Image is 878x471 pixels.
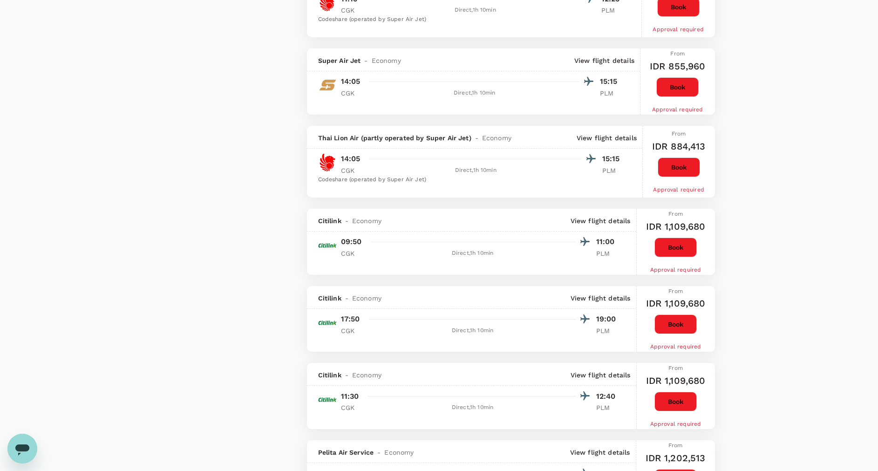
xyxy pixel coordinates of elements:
[656,77,699,97] button: Book
[654,314,697,334] button: Book
[318,153,337,172] img: SL
[482,133,511,143] span: Economy
[471,133,482,143] span: -
[318,56,361,65] span: Super Air Jet
[668,365,683,371] span: From
[646,296,706,311] h6: IDR 1,109,680
[352,294,381,303] span: Economy
[596,391,619,402] p: 12:40
[318,133,471,143] span: Thai Lion Air (partly operated by Super Air Jet)
[341,166,364,175] p: CGK
[658,157,700,177] button: Book
[577,133,637,143] p: View flight details
[596,314,619,325] p: 19:00
[341,294,352,303] span: -
[600,89,623,98] p: PLM
[600,76,623,87] p: 15:15
[318,15,625,24] div: Codeshare (operated by Super Air Jet)
[650,59,706,74] h6: IDR 855,960
[654,392,697,411] button: Book
[341,6,364,15] p: CGK
[571,370,631,380] p: View flight details
[571,216,631,225] p: View flight details
[596,326,619,335] p: PLM
[372,56,401,65] span: Economy
[318,314,337,332] img: QG
[352,216,381,225] span: Economy
[670,50,685,57] span: From
[370,403,576,412] div: Direct , 1h 10min
[384,448,414,457] span: Economy
[602,166,626,175] p: PLM
[668,288,683,294] span: From
[653,26,704,33] span: Approval required
[668,211,683,217] span: From
[341,314,360,325] p: 17:50
[596,236,619,247] p: 11:00
[574,56,634,65] p: View flight details
[341,403,364,412] p: CGK
[570,448,630,457] p: View flight details
[646,451,706,465] h6: IDR 1,202,513
[370,166,582,175] div: Direct , 1h 10min
[654,238,697,257] button: Book
[650,421,701,427] span: Approval required
[318,294,341,303] span: Citilink
[646,373,706,388] h6: IDR 1,109,680
[370,326,576,335] div: Direct , 1h 10min
[652,106,703,113] span: Approval required
[672,130,686,137] span: From
[318,76,337,95] img: IU
[370,6,581,15] div: Direct , 1h 10min
[596,403,619,412] p: PLM
[318,390,337,409] img: QG
[596,249,619,258] p: PLM
[646,219,706,234] h6: IDR 1,109,680
[352,370,381,380] span: Economy
[652,139,706,154] h6: IDR 884,413
[361,56,371,65] span: -
[370,249,576,258] div: Direct , 1h 10min
[650,266,701,273] span: Approval required
[601,6,625,15] p: PLM
[602,153,626,164] p: 15:15
[318,448,374,457] span: Pelita Air Service
[341,236,362,247] p: 09:50
[650,343,701,350] span: Approval required
[653,186,704,193] span: Approval required
[341,89,364,98] p: CGK
[341,76,361,87] p: 14:05
[668,442,683,449] span: From
[318,175,626,184] div: Codeshare (operated by Super Air Jet)
[318,370,341,380] span: Citilink
[341,249,364,258] p: CGK
[571,294,631,303] p: View flight details
[7,434,37,464] iframe: Button to launch messaging window
[318,216,341,225] span: Citilink
[341,153,361,164] p: 14:05
[374,448,384,457] span: -
[370,89,579,98] div: Direct , 1h 10min
[341,370,352,380] span: -
[341,391,359,402] p: 11:30
[318,236,337,255] img: QG
[341,326,364,335] p: CGK
[341,216,352,225] span: -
